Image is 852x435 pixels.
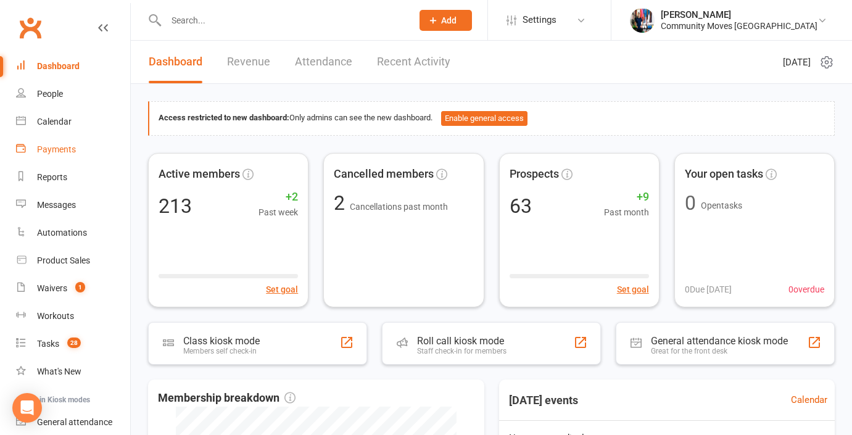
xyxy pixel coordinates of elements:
[159,113,289,122] strong: Access restricted to new dashboard:
[159,196,192,216] div: 213
[16,52,130,80] a: Dashboard
[15,12,46,43] a: Clubworx
[149,41,202,83] a: Dashboard
[37,417,112,427] div: General attendance
[685,165,763,183] span: Your open tasks
[67,338,81,348] span: 28
[16,247,130,275] a: Product Sales
[16,219,130,247] a: Automations
[183,347,260,355] div: Members self check-in
[37,339,59,349] div: Tasks
[159,111,825,126] div: Only admins can see the new dashboard.
[334,165,434,183] span: Cancelled members
[685,283,732,296] span: 0 Due [DATE]
[295,41,352,83] a: Attendance
[604,205,649,219] span: Past month
[651,335,788,347] div: General attendance kiosk mode
[16,191,130,219] a: Messages
[37,200,76,210] div: Messages
[258,205,298,219] span: Past week
[417,335,507,347] div: Roll call kiosk mode
[16,302,130,330] a: Workouts
[417,347,507,355] div: Staff check-in for members
[499,389,588,412] h3: [DATE] events
[685,193,696,213] div: 0
[158,389,296,407] span: Membership breakdown
[16,80,130,108] a: People
[37,255,90,265] div: Product Sales
[162,12,403,29] input: Search...
[37,311,74,321] div: Workouts
[16,358,130,386] a: What's New
[37,283,67,293] div: Waivers
[227,41,270,83] a: Revenue
[420,10,472,31] button: Add
[661,9,817,20] div: [PERSON_NAME]
[37,89,63,99] div: People
[791,392,827,407] a: Calendar
[16,108,130,136] a: Calendar
[37,367,81,376] div: What's New
[16,164,130,191] a: Reports
[37,172,67,182] div: Reports
[334,191,350,215] span: 2
[783,55,811,70] span: [DATE]
[16,136,130,164] a: Payments
[37,117,72,126] div: Calendar
[159,165,240,183] span: Active members
[16,275,130,302] a: Waivers 1
[266,283,298,296] button: Set goal
[604,188,649,206] span: +9
[258,188,298,206] span: +2
[701,201,742,210] span: Open tasks
[510,165,559,183] span: Prospects
[37,228,87,238] div: Automations
[788,283,824,296] span: 0 overdue
[75,282,85,292] span: 1
[441,15,457,25] span: Add
[630,8,655,33] img: thumb_image1633145819.png
[350,202,448,212] span: Cancellations past month
[37,61,80,71] div: Dashboard
[441,111,527,126] button: Enable general access
[523,6,556,34] span: Settings
[37,144,76,154] div: Payments
[510,196,532,216] div: 63
[651,347,788,355] div: Great for the front desk
[16,330,130,358] a: Tasks 28
[661,20,817,31] div: Community Moves [GEOGRAPHIC_DATA]
[183,335,260,347] div: Class kiosk mode
[12,393,42,423] div: Open Intercom Messenger
[617,283,649,296] button: Set goal
[377,41,450,83] a: Recent Activity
